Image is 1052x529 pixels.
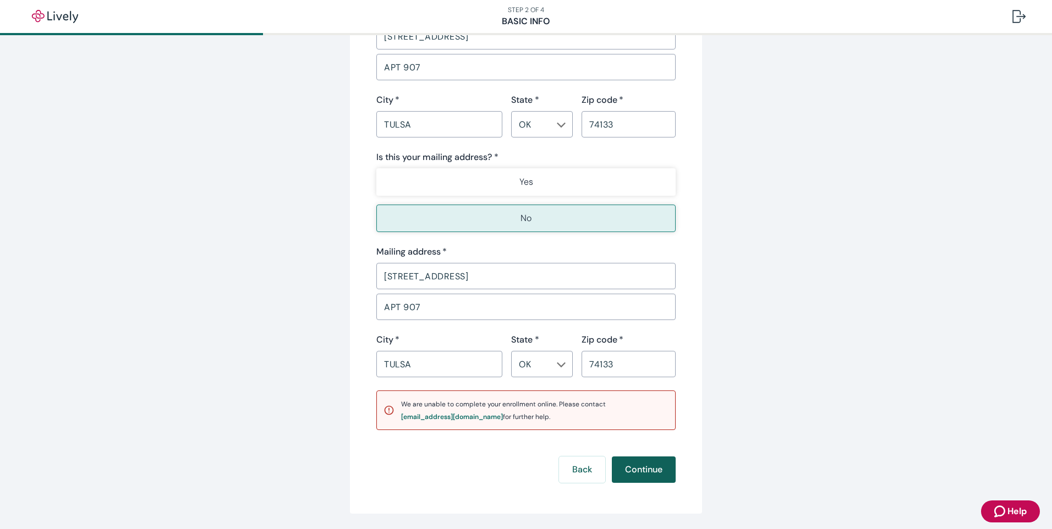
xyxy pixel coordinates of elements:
[981,500,1040,522] button: Zendesk support icon
[401,414,503,420] a: support email
[582,333,623,346] label: Zip code
[24,10,86,23] img: Lively
[401,414,503,420] div: [EMAIL_ADDRESS][DOMAIN_NAME]
[376,296,676,318] input: Address line 2
[1007,505,1027,518] span: Help
[376,333,399,346] label: City
[376,353,502,375] input: City
[401,400,606,421] span: We are unable to complete your enrollment online. Please contact for further help.
[519,175,533,189] p: Yes
[376,245,447,258] label: Mailing address
[514,356,551,372] input: --
[556,359,567,370] button: Open
[612,456,676,483] button: Continue
[376,25,676,47] input: Address line 1
[520,212,532,225] p: No
[582,353,676,375] input: Zip code
[376,93,399,107] label: City
[376,205,676,232] button: No
[557,360,566,369] svg: Chevron icon
[514,117,551,132] input: --
[582,93,623,107] label: Zip code
[582,113,676,135] input: Zip code
[559,456,605,483] button: Back
[1004,3,1034,30] button: Log out
[994,505,1007,518] svg: Zendesk support icon
[376,168,676,196] button: Yes
[376,151,498,164] label: Is this your mailing address? *
[557,120,566,129] svg: Chevron icon
[376,56,676,78] input: Address line 2
[511,333,539,346] label: State *
[376,265,676,287] input: Address line 1
[556,119,567,130] button: Open
[511,93,539,107] label: State *
[376,113,502,135] input: City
